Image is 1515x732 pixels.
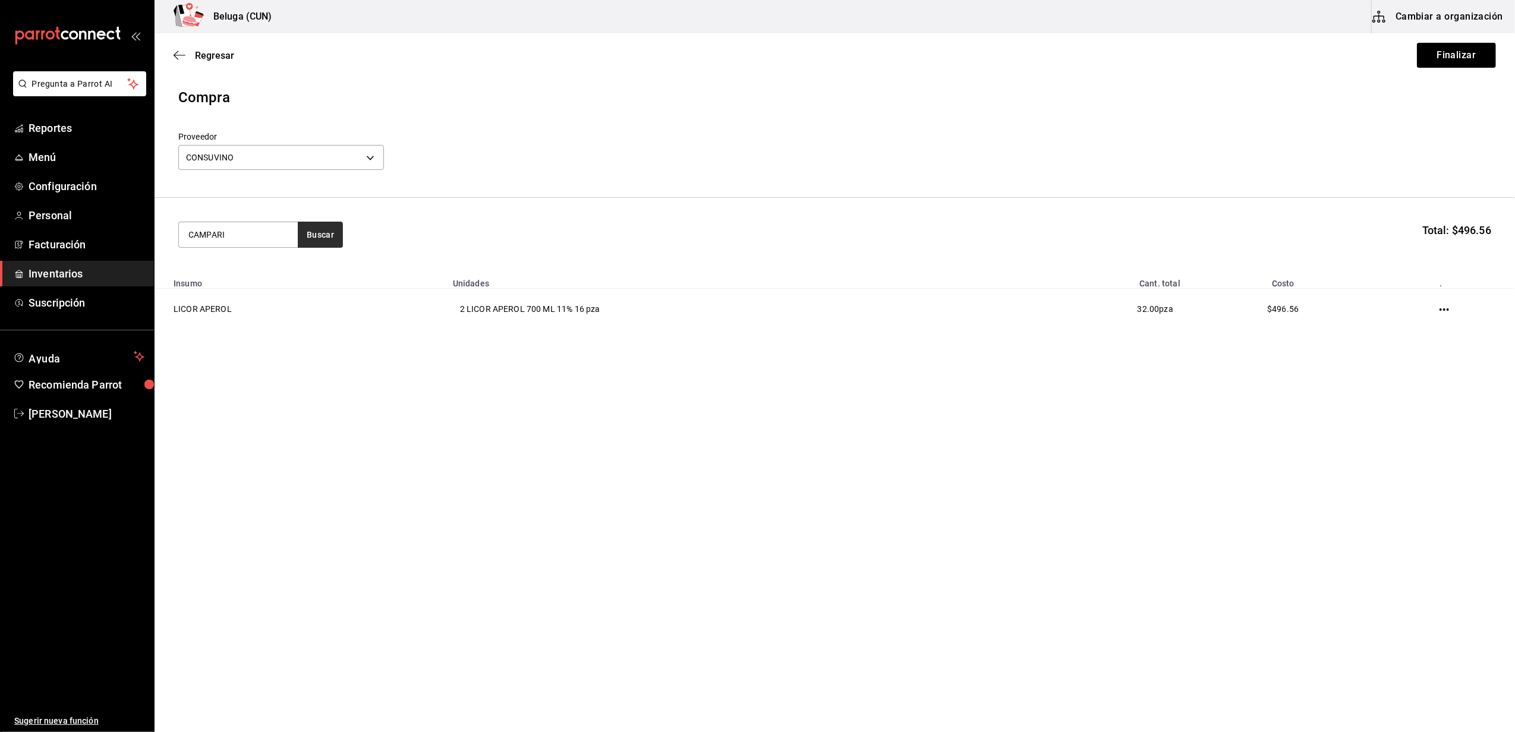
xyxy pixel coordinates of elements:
label: Proveedor [178,133,384,141]
span: Regresar [195,50,234,61]
span: Personal [29,207,144,223]
a: Pregunta a Parrot AI [8,86,146,99]
button: open_drawer_menu [131,31,140,40]
span: Recomienda Parrot [29,377,144,393]
div: Compra [178,87,1491,108]
span: Menú [29,149,144,165]
span: [PERSON_NAME] [29,406,144,422]
button: Buscar [298,222,343,248]
span: Pregunta a Parrot AI [32,78,128,90]
button: Pregunta a Parrot AI [13,71,146,96]
th: . [1379,272,1515,289]
td: pza [982,289,1188,330]
span: Configuración [29,178,144,194]
span: Facturación [29,236,144,253]
span: Ayuda [29,349,129,364]
button: Finalizar [1417,43,1496,68]
div: CONSUVINO [178,145,384,170]
span: Suscripción [29,295,144,311]
span: Total: $496.56 [1422,222,1491,238]
th: Insumo [155,272,446,289]
input: Buscar insumo [179,222,298,247]
th: Cant. total [982,272,1188,289]
span: Reportes [29,120,144,136]
h3: Beluga (CUN) [204,10,272,24]
th: Unidades [446,272,983,289]
th: Costo [1188,272,1379,289]
span: Sugerir nueva función [14,715,144,727]
span: Inventarios [29,266,144,282]
span: $496.56 [1267,304,1299,314]
span: 32.00 [1138,304,1160,314]
td: 2 LICOR APEROL 700 ML 11% 16 pza [446,289,983,330]
button: Regresar [174,50,234,61]
td: LICOR APEROL [155,289,446,330]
